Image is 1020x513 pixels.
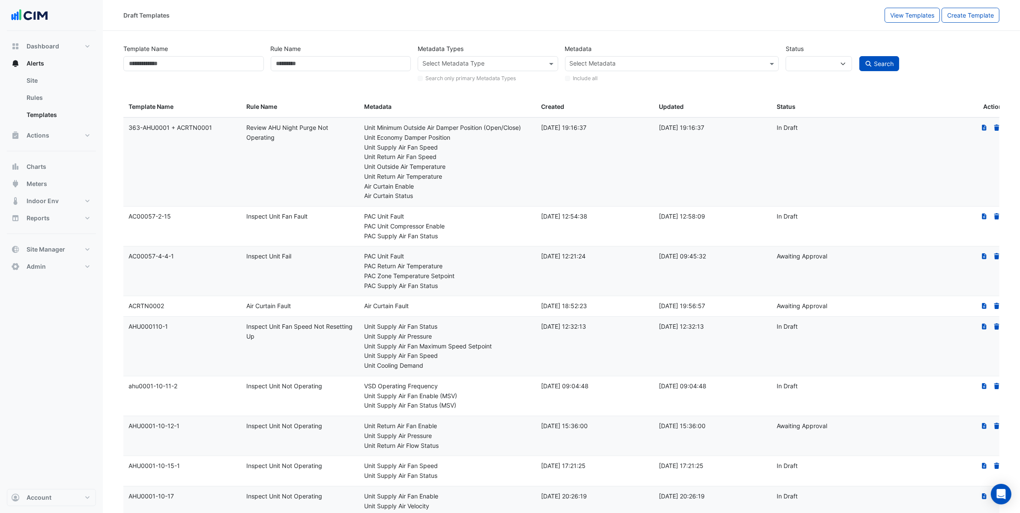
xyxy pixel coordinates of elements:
div: Unit Supply Air Fan Enable [364,492,531,501]
span: In Draft [777,382,798,390]
fa-icon: The template has an existing draft. Click 'Edit' if you would like to update the draft. [981,382,988,390]
div: PAC Unit Fault [364,252,531,261]
span: Admin [27,262,46,271]
div: [DATE] 09:04:48 [541,381,649,391]
label: Status [786,41,804,56]
a: Delete [993,462,1001,469]
button: Indoor Env [7,192,96,210]
span: Awaiting Approval [777,252,828,260]
label: Metadata Types [418,41,464,56]
div: Draft Templates [123,11,170,20]
a: Delete [993,124,1001,131]
a: Delete [993,422,1001,429]
span: Meters [27,180,47,188]
div: [DATE] 12:54:38 [541,212,649,222]
button: Account [7,489,96,506]
div: Unit Supply Air Fan Speed [364,143,531,153]
div: [DATE] 12:58:09 [659,212,766,222]
fa-icon: The template has an existing draft. Click 'Edit' if you would like to update the draft. [981,213,988,220]
a: Delete [993,213,1001,220]
div: [DATE] 12:21:24 [541,252,649,261]
span: Charts [27,162,46,171]
fa-icon: The template has an existing draft that has been submitted for approval. Click 'Edit' if you woul... [981,422,988,429]
fa-icon: The template has an existing draft. Click 'Edit' if you would like to update the draft. [981,492,988,500]
span: View Templates [890,12,934,19]
div: Select Metadata Type [421,59,485,70]
div: PAC Unit Fault [364,212,531,222]
div: Inspect Unit Not Operating [246,381,354,391]
span: In Draft [777,492,798,500]
div: Unit Supply Air Velocity [364,501,531,511]
fa-icon: The template has an existing draft. Click 'Edit' if you would like to update the draft. [981,323,988,330]
span: Template Name [129,103,173,110]
div: PAC Unit Compressor Enable [364,222,531,231]
div: Alerts [7,72,96,127]
label: Search only primary Metadata Types [425,75,516,82]
fa-icon: The template has an existing draft. Click 'Edit' if you would like to update the draft. [981,462,988,469]
div: [DATE] 17:21:25 [659,461,766,471]
div: PAC Supply Air Fan Status [364,231,531,241]
div: Unit Supply Air Pressure [364,431,531,441]
div: Air Curtain Fault [246,301,354,311]
fa-icon: The template has an existing draft that has been submitted for approval. Click 'Edit' if you woul... [981,302,988,309]
button: Dashboard [7,38,96,55]
div: Unit Supply Air Fan Status (MSV) [364,401,531,411]
button: Create Template [942,8,999,23]
span: Awaiting Approval [777,422,828,429]
div: Inspect Unit Not Operating [246,461,354,471]
div: Unit Supply Air Fan Status [364,322,531,332]
a: Site [20,72,96,89]
div: PAC Supply Air Fan Status [364,281,531,291]
span: Metadata [364,103,392,110]
button: Reports [7,210,96,227]
div: Unit Supply Air Fan Speed [364,351,531,361]
button: Actions [7,127,96,144]
div: Unit Minimum Outside Air Damper Position (Open/Close) [364,123,531,133]
img: Company Logo [10,7,49,24]
span: Alerts [27,59,44,68]
app-icon: Charts [11,162,20,171]
div: [DATE] 15:36:00 [541,421,649,431]
button: Alerts [7,55,96,72]
div: Inspect Unit Not Operating [246,421,354,431]
label: Rule Name [271,41,301,56]
div: Unit Supply Air Fan Maximum Speed Setpoint [364,342,531,351]
div: [DATE] 20:26:19 [541,492,649,501]
div: [DATE] 12:32:13 [659,322,766,332]
div: [DATE] 19:56:57 [659,301,766,311]
fa-icon: The template has an existing draft. Click 'Edit' if you would like to update the draft. [981,124,988,131]
div: [DATE] 20:26:19 [659,492,766,501]
app-icon: Indoor Env [11,197,20,205]
div: Unit Supply Air Fan Enable (MSV) [364,391,531,401]
div: Open Intercom Messenger [991,484,1011,504]
div: Unit Outside Air Temperature [364,162,531,172]
div: AC00057-4-4-1 [129,252,236,261]
div: Select Metadata [568,59,616,70]
button: Meters [7,175,96,192]
button: View Templates [885,8,940,23]
div: PAC Return Air Temperature [364,261,531,271]
a: Delete [993,252,1001,260]
div: AHU000110-1 [129,322,236,332]
div: Unit Cooling Demand [364,361,531,371]
label: Metadata [565,41,592,56]
span: Indoor Env [27,197,59,205]
app-icon: Site Manager [11,245,20,254]
button: Site Manager [7,241,96,258]
div: Air Curtain Enable [364,182,531,192]
div: ACRTN0002 [129,301,236,311]
span: Action [983,102,1002,112]
span: In Draft [777,462,798,469]
div: Unit Return Air Flow Status [364,441,531,451]
span: Create Template [947,12,994,19]
label: Template Name [123,41,168,56]
div: Inspect Unit Not Operating [246,492,354,501]
fa-icon: The template has an existing draft that has been submitted for approval. Click 'Edit' if you woul... [981,252,988,260]
span: Account [27,493,51,502]
div: Air Curtain Fault [364,301,531,311]
button: Search [859,56,900,71]
div: Inspect Unit Fan Speed Not Resetting Up [246,322,354,342]
button: Admin [7,258,96,275]
div: 363-AHU0001 + ACRTN0001 [129,123,236,133]
span: Created [541,103,564,110]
